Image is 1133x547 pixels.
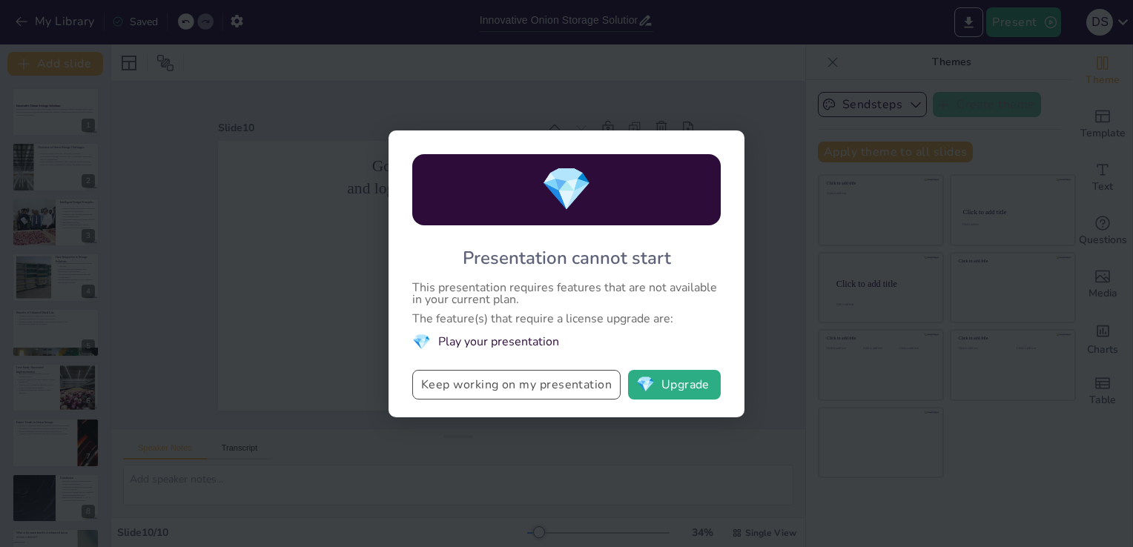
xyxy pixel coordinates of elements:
[636,377,655,392] span: diamond
[412,332,431,352] span: diamond
[412,370,621,400] button: Keep working on my presentation
[412,313,721,325] div: The feature(s) that require a license upgrade are:
[628,370,721,400] button: diamondUpgrade
[412,282,721,305] div: This presentation requires features that are not available in your current plan.
[412,332,721,352] li: Play your presentation
[463,246,671,270] div: Presentation cannot start
[541,161,592,218] span: diamond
